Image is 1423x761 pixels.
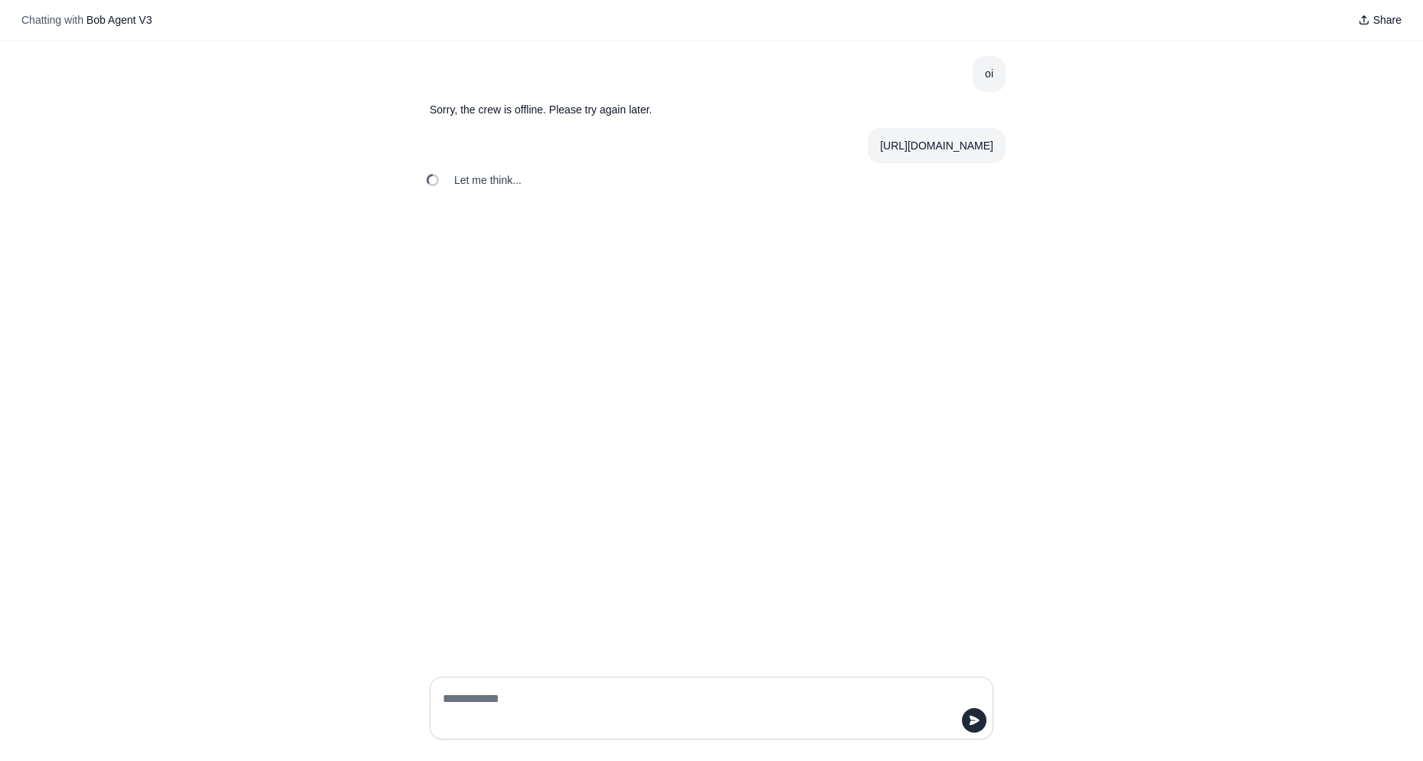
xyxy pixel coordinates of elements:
[430,101,920,119] p: Sorry, the crew is offline. Please try again later.
[1352,9,1408,31] button: Share
[15,9,158,31] button: Chatting with Bob Agent V3
[87,14,152,26] span: Bob Agent V3
[973,56,1006,92] section: User message
[985,65,993,83] div: oi
[880,137,993,155] div: [URL][DOMAIN_NAME]
[868,128,1006,164] section: User message
[21,12,83,28] span: Chatting with
[1373,12,1402,28] span: Share
[454,172,522,188] span: Let me think...
[417,92,932,128] section: Response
